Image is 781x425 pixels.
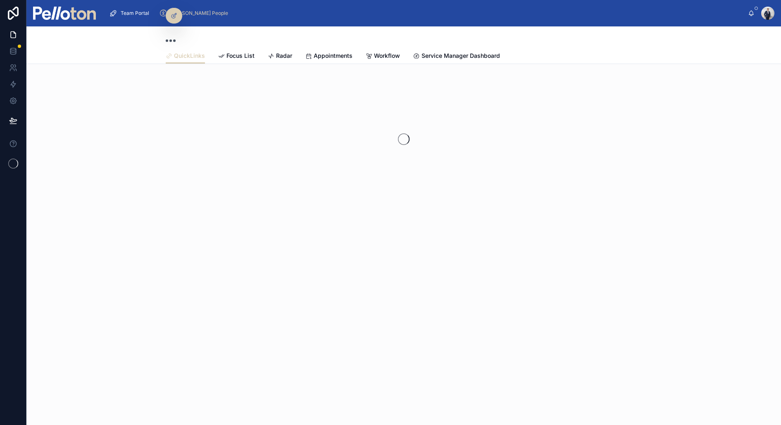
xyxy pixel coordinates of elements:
span: Workflow [374,52,400,60]
span: Focus List [226,52,255,60]
a: Workflow [366,48,400,65]
span: Appointments [314,52,352,60]
a: Focus List [218,48,255,65]
a: [PERSON_NAME] People [157,6,234,21]
a: Radar [268,48,292,65]
span: [PERSON_NAME] People [171,10,228,17]
span: QuickLinks [174,52,205,60]
a: QuickLinks [166,48,205,64]
span: Radar [276,52,292,60]
div: scrollable content [102,4,748,22]
span: Team Portal [121,10,149,17]
a: Appointments [305,48,352,65]
a: Team Portal [107,6,155,21]
span: Service Manager Dashboard [421,52,500,60]
a: Service Manager Dashboard [413,48,500,65]
img: App logo [33,7,96,20]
